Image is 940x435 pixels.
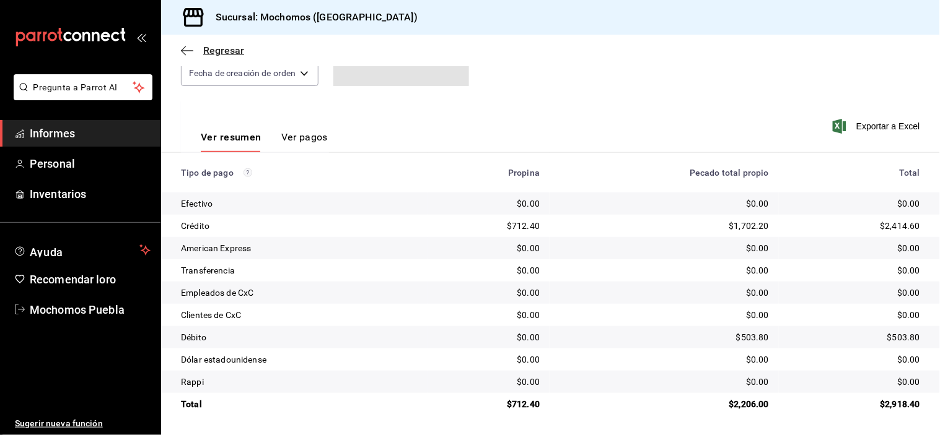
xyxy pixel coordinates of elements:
[881,399,920,409] font: $2,918.40
[897,377,920,387] font: $0.00
[507,399,540,409] font: $712.40
[30,157,75,170] font: Personal
[181,399,202,409] font: Total
[216,11,418,23] font: Sucursal: Mochomos ([GEOGRAPHIC_DATA])
[181,199,213,209] font: Efectivo
[746,288,769,298] font: $0.00
[181,310,241,320] font: Clientes de CxC
[897,265,920,275] font: $0.00
[507,221,540,231] font: $712.40
[736,332,769,342] font: $503.80
[517,265,540,275] font: $0.00
[729,399,769,409] font: $2,206.00
[746,265,769,275] font: $0.00
[14,74,152,100] button: Pregunta a Parrot AI
[189,68,296,78] font: Fecha de creación de orden
[517,355,540,364] font: $0.00
[181,288,253,298] font: Empleados de CxC
[281,131,328,143] font: Ver pagos
[897,243,920,253] font: $0.00
[517,377,540,387] font: $0.00
[181,221,209,231] font: Crédito
[746,199,769,209] font: $0.00
[203,45,244,56] font: Regresar
[517,199,540,209] font: $0.00
[33,82,118,92] font: Pregunta a Parrot AI
[887,332,920,342] font: $503.80
[201,131,261,143] font: Ver resumen
[181,265,235,275] font: Transferencia
[136,32,146,42] button: abrir_cajón_menú
[690,168,769,178] font: Pecado total propio
[9,90,152,103] a: Pregunta a Parrot AI
[30,246,63,259] font: Ayuda
[746,355,769,364] font: $0.00
[856,121,920,131] font: Exportar a Excel
[897,310,920,320] font: $0.00
[897,288,920,298] font: $0.00
[30,303,125,316] font: Mochomos Puebla
[835,119,920,134] button: Exportar a Excel
[181,243,251,253] font: American Express
[517,288,540,298] font: $0.00
[746,243,769,253] font: $0.00
[30,187,86,200] font: Inventarios
[897,199,920,209] font: $0.00
[181,45,244,56] button: Regresar
[746,310,769,320] font: $0.00
[30,127,75,140] font: Informes
[181,377,204,387] font: Rappi
[881,221,920,231] font: $2,414.60
[899,168,920,178] font: Total
[517,332,540,342] font: $0.00
[746,377,769,387] font: $0.00
[517,243,540,253] font: $0.00
[244,168,252,177] svg: Los pagos realizados con Pay y otras terminales son montos brutos.
[181,355,266,364] font: Dólar estadounidense
[15,418,103,428] font: Sugerir nueva función
[897,355,920,364] font: $0.00
[181,332,206,342] font: Débito
[201,131,328,152] div: pestañas de navegación
[729,221,769,231] font: $1,702.20
[508,168,540,178] font: Propina
[30,273,116,286] font: Recomendar loro
[517,310,540,320] font: $0.00
[181,168,234,178] font: Tipo de pago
